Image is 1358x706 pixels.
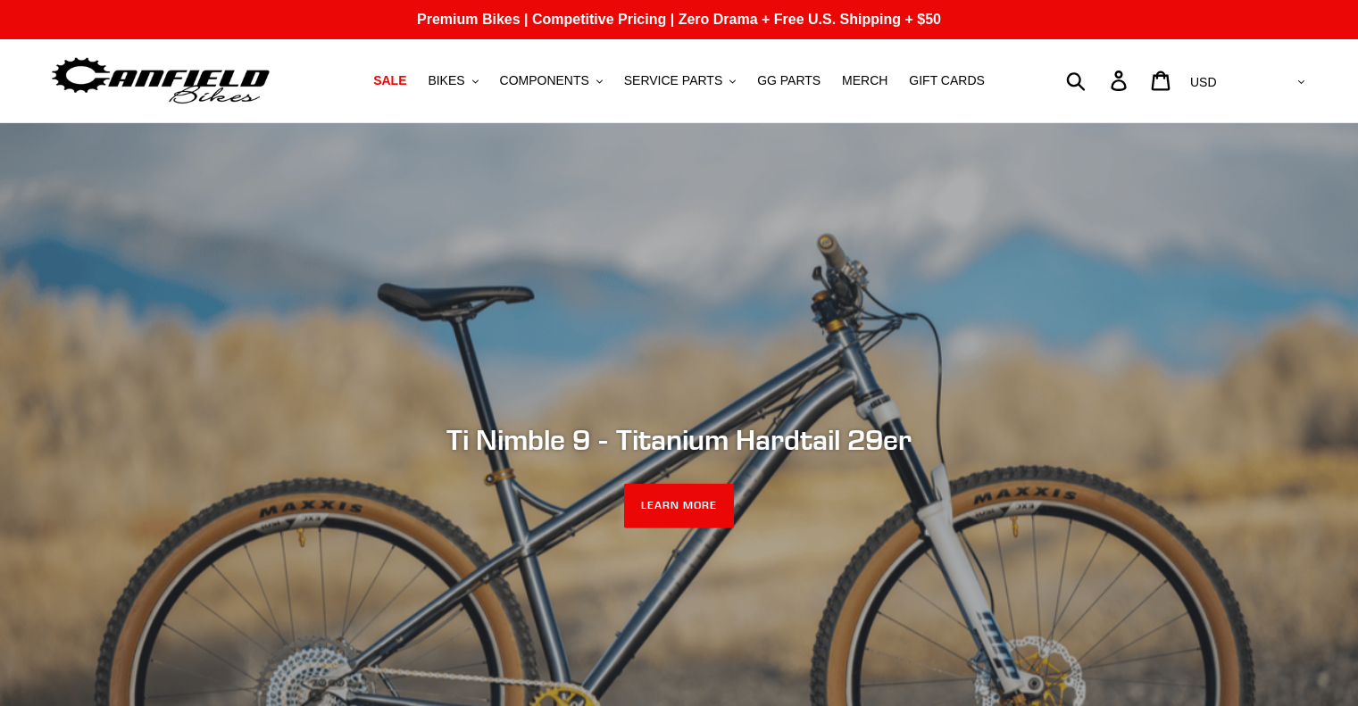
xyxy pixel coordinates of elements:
[1076,61,1121,100] input: Search
[373,73,406,88] span: SALE
[624,484,734,528] a: LEARN MORE
[900,69,994,93] a: GIFT CARDS
[500,73,589,88] span: COMPONENTS
[842,73,887,88] span: MERCH
[491,69,612,93] button: COMPONENTS
[193,423,1166,457] h2: Ti Nimble 9 - Titanium Hardtail 29er
[757,73,821,88] span: GG PARTS
[624,73,722,88] span: SERVICE PARTS
[419,69,487,93] button: BIKES
[909,73,985,88] span: GIFT CARDS
[364,69,415,93] a: SALE
[428,73,464,88] span: BIKES
[615,69,745,93] button: SERVICE PARTS
[748,69,829,93] a: GG PARTS
[833,69,896,93] a: MERCH
[49,53,272,109] img: Canfield Bikes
